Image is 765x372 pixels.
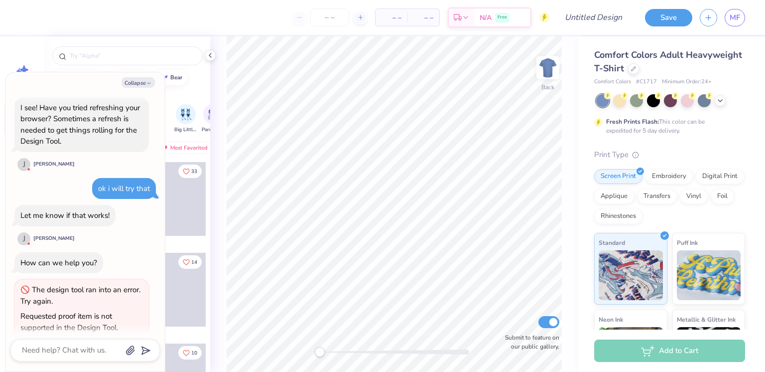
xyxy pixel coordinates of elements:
[382,12,401,23] span: – –
[637,189,677,204] div: Transfers
[17,232,30,245] div: J
[178,346,202,360] button: Like
[69,51,196,61] input: Try "Alpha"
[498,14,507,21] span: Free
[110,70,151,85] button: football
[156,142,212,154] div: Most Favorited
[191,351,197,356] span: 10
[594,189,634,204] div: Applique
[696,169,744,184] div: Digital Print
[711,189,734,204] div: Foil
[599,250,663,300] img: Standard
[680,189,708,204] div: Vinyl
[538,58,558,78] img: Back
[208,109,219,120] img: Parent's Weekend Image
[33,235,75,242] div: [PERSON_NAME]
[599,314,623,325] span: Neon Ink
[191,260,197,265] span: 14
[202,104,225,134] button: filter button
[606,118,659,126] strong: Fresh Prints Flash:
[202,104,225,134] div: filter for Parent's Weekend
[677,250,741,300] img: Puff Ink
[20,258,97,268] div: How can we help you?
[20,285,140,306] div: The design tool ran into an error. Try again.
[645,9,692,26] button: Save
[174,104,197,134] button: filter button
[730,12,740,23] span: MF
[98,184,150,193] div: ok i will try that
[17,158,30,171] div: J
[52,70,107,85] button: homecoming
[413,12,433,23] span: – –
[20,103,140,147] div: I see! Have you tried refreshing your browser? Sometimes a refresh is needed to get things rollin...
[594,149,745,161] div: Print Type
[645,169,693,184] div: Embroidery
[594,169,642,184] div: Screen Print
[180,109,191,120] img: Big Little Reveal Image
[33,161,75,168] div: [PERSON_NAME]
[500,333,559,351] label: Submit to feature on our public gallery.
[170,75,182,80] div: bear
[557,7,630,27] input: Untitled Design
[594,78,631,86] span: Comfort Colors
[20,210,110,220] div: Let me know if that works!
[599,237,625,248] span: Standard
[480,12,492,23] span: N/A
[662,78,712,86] span: Minimum Order: 24 +
[677,237,698,248] span: Puff Ink
[677,314,736,325] span: Metallic & Glitter Ink
[541,83,554,92] div: Back
[725,9,745,26] a: MF
[122,77,155,88] button: Collapse
[315,347,325,357] div: Accessibility label
[606,117,729,135] div: This color can be expedited for 5 day delivery.
[202,126,225,134] span: Parent's Weekend
[594,209,642,224] div: Rhinestones
[594,49,742,74] span: Comfort Colors Adult Heavyweight T-Shirt
[191,169,197,174] span: 33
[310,8,349,26] input: – –
[20,311,118,333] div: Requested proof item is not supported in the Design Tool.
[178,255,202,269] button: Like
[174,126,197,134] span: Big Little Reveal
[155,70,187,85] button: bear
[174,104,197,134] div: filter for Big Little Reveal
[636,78,657,86] span: # C1717
[178,165,202,178] button: Like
